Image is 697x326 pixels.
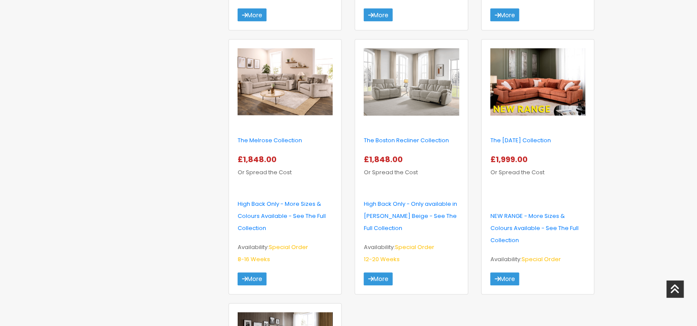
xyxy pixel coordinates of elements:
[364,154,406,165] span: £1,848.00
[238,154,333,179] p: Or Spread the Cost
[522,256,561,264] span: Special Order
[490,154,586,179] p: Or Spread the Cost
[238,48,333,116] img: the-melrose-collection
[238,157,280,165] a: £1,848.00
[238,9,267,22] a: More
[490,48,586,116] img: the-midsummer-collection
[238,198,333,235] p: High Back Only - More Sizes & Colours Available - See The Full Collection
[490,273,519,286] a: More
[490,254,586,266] p: Availability:
[490,211,586,247] p: NEW RANGE - More Sizes & Colours Available - See The Full Collection
[364,137,449,145] a: The Boston Recliner Collection
[238,242,333,266] p: Availability:
[238,273,267,286] a: More
[238,137,302,145] a: The Melrose Collection
[364,154,459,179] p: Or Spread the Cost
[490,9,519,22] a: More
[490,157,531,165] a: £1,999.00
[364,243,434,264] span: Special Order 12-20 Weeks
[364,198,459,235] p: High Back Only - Only available in [PERSON_NAME] Beige - See The Full Collection
[364,9,393,22] a: More
[364,48,459,116] img: the-boston-recliner-collection
[364,242,459,266] p: Availability:
[238,243,308,264] span: Special Order 8-16 Weeks
[238,154,280,165] span: £1,848.00
[490,137,551,145] a: The [DATE] Collection
[364,157,406,165] a: £1,848.00
[490,154,531,165] span: £1,999.00
[364,273,393,286] a: More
